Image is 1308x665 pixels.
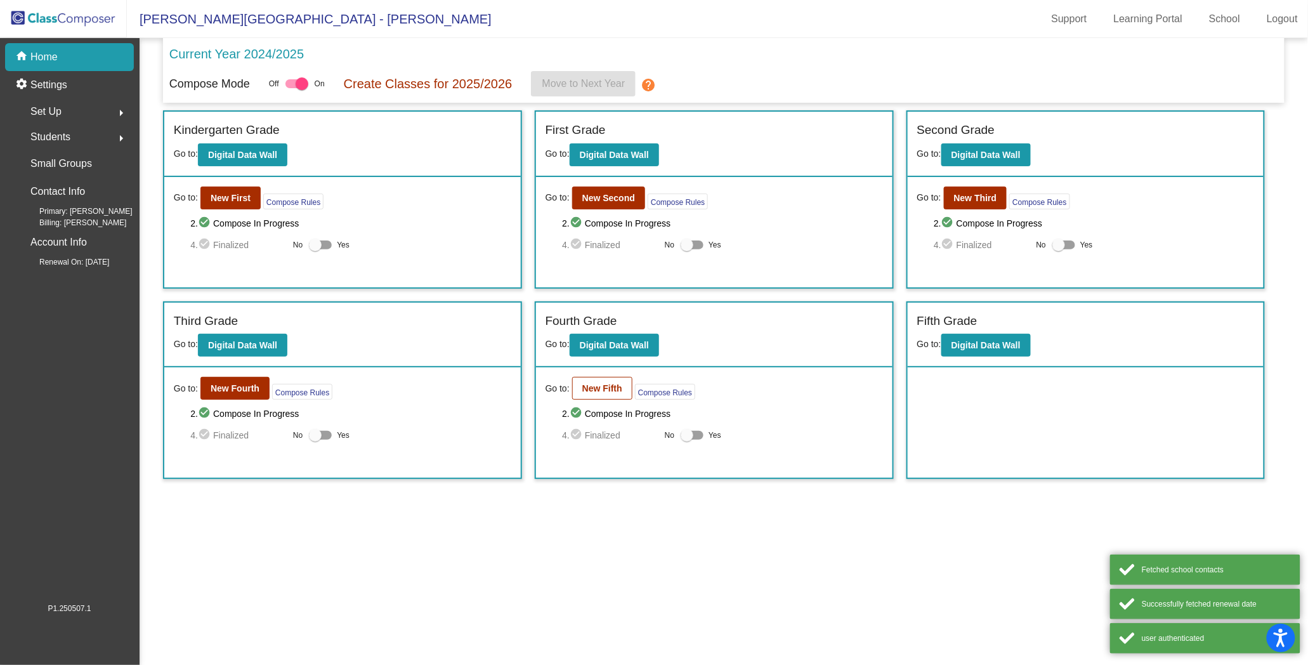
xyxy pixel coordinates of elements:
[174,382,198,395] span: Go to:
[208,340,277,350] b: Digital Data Wall
[315,78,325,89] span: On
[572,187,645,209] button: New Second
[941,237,957,253] mat-icon: check_circle
[190,428,287,443] span: 4. Finalized
[562,406,882,421] span: 2. Compose In Progress
[648,194,708,209] button: Compose Rules
[174,339,198,349] span: Go to:
[272,384,332,400] button: Compose Rules
[15,49,30,65] mat-icon: home
[917,148,941,159] span: Go to:
[30,234,87,251] p: Account Info
[1142,598,1291,610] div: Successfully fetched renewal date
[546,148,570,159] span: Go to:
[562,216,882,231] span: 2. Compose In Progress
[917,339,941,349] span: Go to:
[546,121,606,140] label: First Grade
[114,131,129,146] mat-icon: arrow_right
[570,216,585,231] mat-icon: check_circle
[174,121,280,140] label: Kindergarten Grade
[941,334,1031,357] button: Digital Data Wall
[582,383,622,393] b: New Fifth
[211,193,251,203] b: New First
[30,155,92,173] p: Small Groups
[30,183,85,201] p: Contact Info
[917,121,995,140] label: Second Grade
[174,191,198,204] span: Go to:
[198,143,287,166] button: Digital Data Wall
[19,256,109,268] span: Renewal On: [DATE]
[709,428,721,443] span: Yes
[641,77,656,93] mat-icon: help
[546,312,617,331] label: Fourth Grade
[211,383,259,393] b: New Fourth
[114,105,129,121] mat-icon: arrow_right
[1257,9,1308,29] a: Logout
[19,217,126,228] span: Billing: [PERSON_NAME]
[941,216,957,231] mat-icon: check_circle
[198,216,213,231] mat-icon: check_circle
[1142,564,1291,576] div: Fetched school contacts
[337,237,350,253] span: Yes
[1009,194,1069,209] button: Compose Rules
[542,78,625,89] span: Move to Next Year
[198,237,213,253] mat-icon: check_circle
[1042,9,1097,29] a: Support
[570,428,585,443] mat-icon: check_circle
[1199,9,1250,29] a: School
[665,430,674,441] span: No
[337,428,350,443] span: Yes
[269,78,279,89] span: Off
[198,334,287,357] button: Digital Data Wall
[944,187,1007,209] button: New Third
[709,237,721,253] span: Yes
[127,9,492,29] span: [PERSON_NAME][GEOGRAPHIC_DATA] - [PERSON_NAME]
[941,143,1031,166] button: Digital Data Wall
[570,143,659,166] button: Digital Data Wall
[934,216,1254,231] span: 2. Compose In Progress
[562,428,658,443] span: 4. Finalized
[570,237,585,253] mat-icon: check_circle
[572,377,632,400] button: New Fifth
[30,103,62,121] span: Set Up
[19,206,133,217] span: Primary: [PERSON_NAME]
[580,150,649,160] b: Digital Data Wall
[198,428,213,443] mat-icon: check_circle
[30,128,70,146] span: Students
[570,334,659,357] button: Digital Data Wall
[546,191,570,204] span: Go to:
[190,406,511,421] span: 2. Compose In Progress
[263,194,324,209] button: Compose Rules
[190,216,511,231] span: 2. Compose In Progress
[546,382,570,395] span: Go to:
[665,239,674,251] span: No
[169,44,304,63] p: Current Year 2024/2025
[174,148,198,159] span: Go to:
[917,312,978,331] label: Fifth Grade
[1037,239,1046,251] span: No
[954,193,997,203] b: New Third
[952,340,1021,350] b: Digital Data Wall
[1142,633,1291,644] div: user authenticated
[546,339,570,349] span: Go to:
[580,340,649,350] b: Digital Data Wall
[200,377,270,400] button: New Fourth
[169,76,250,93] p: Compose Mode
[293,239,303,251] span: No
[570,406,585,421] mat-icon: check_circle
[30,77,67,93] p: Settings
[198,406,213,421] mat-icon: check_circle
[200,187,261,209] button: New First
[917,191,941,204] span: Go to:
[344,74,513,93] p: Create Classes for 2025/2026
[15,77,30,93] mat-icon: settings
[952,150,1021,160] b: Digital Data Wall
[562,237,658,253] span: 4. Finalized
[635,384,695,400] button: Compose Rules
[174,312,238,331] label: Third Grade
[190,237,287,253] span: 4. Finalized
[293,430,303,441] span: No
[208,150,277,160] b: Digital Data Wall
[30,49,58,65] p: Home
[1080,237,1093,253] span: Yes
